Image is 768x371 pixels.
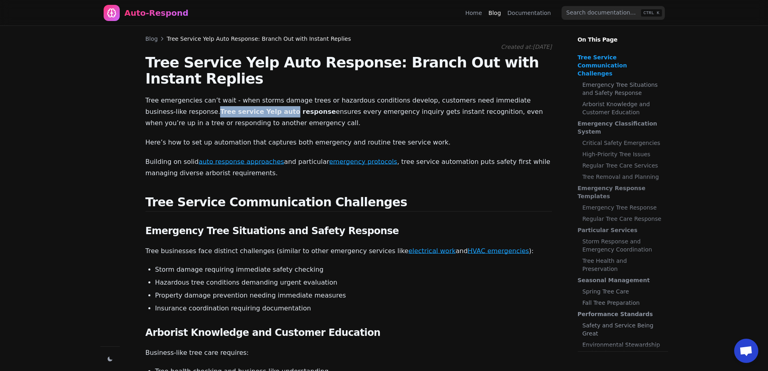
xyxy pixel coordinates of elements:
a: Home [465,9,482,17]
a: Fall Tree Preparation [583,299,664,307]
h2: Tree Service Communication Challenges [146,195,552,212]
li: Insurance coordination requiring documentation [155,304,552,313]
a: Regular Tree Care Response [583,215,664,223]
p: On This Page [571,26,674,44]
a: Yelp Auto Response: Instant Lead Replies That Convert More Customers [100,102,120,268]
h3: Emergency Tree Situations and Safety Response [146,224,552,237]
h3: Arborist Knowledge and Customer Education [146,326,552,339]
a: auto response approaches [199,158,284,166]
a: Blog [489,9,501,17]
a: Spring Tree Care [583,287,664,296]
span: Tree Service Yelp Auto Response: Branch Out with Instant Replies [167,35,351,43]
a: Particular Services [578,226,664,234]
p: Here’s how to set up automation that captures both emergency and routine tree service work. [146,137,552,148]
a: Environmental Stewardship and Business Growth [583,341,664,357]
button: Change theme [104,353,116,365]
a: Emergency Classification System [578,119,664,136]
span: Created at: [DATE] [501,44,552,50]
a: Emergency Tree Response [583,203,664,212]
a: Open chat [734,339,758,363]
a: Performance Standards [578,310,664,318]
h1: Tree Service Yelp Auto Response: Branch Out with Instant Replies [146,54,552,87]
a: emergency protocols [329,158,397,166]
p: Tree businesses face distinct challenges (similar to other emergency services like and ): [146,245,552,257]
a: Storm Response and Emergency Coordination [583,237,664,254]
a: Tree Health and Preservation [583,257,664,273]
a: Seasonal Management [578,276,664,284]
a: Safety and Service Being Great [583,321,664,337]
div: Auto-Respond [125,7,189,19]
p: Building on solid and particular , tree service automation puts safety first while managing diver... [146,156,552,179]
a: Regular Tree Care Services [583,161,664,170]
li: Storm damage requiring immediate safety checking [155,265,552,275]
li: Property damage prevention needing immediate measures [155,291,552,300]
strong: Tree service Yelp auto response [220,108,336,115]
a: Tree Removal and Planning [583,173,664,181]
a: Emergency Response Templates [578,184,664,200]
a: Emergency Tree Situations and Safety Response [583,81,664,97]
p: Business-like tree care requires: [146,347,552,358]
li: Hazardous tree conditions demanding urgent evaluation [155,278,552,287]
a: Tree Service Communication Challenges [578,53,664,78]
a: Critical Safety Emergencies [583,139,664,147]
a: High-Priority Tree Issues [583,150,664,158]
a: Blog [146,35,158,43]
a: electrical work [408,247,456,255]
a: Documentation [508,9,551,17]
input: Search documentation… [562,6,665,20]
a: Arborist Knowledge and Customer Education [583,100,664,116]
a: HVAC emergencies [468,247,529,255]
a: Home page [104,5,189,21]
p: Tree emergencies can’t wait - when storms damage trees or hazardous conditions develop, customers... [146,95,552,129]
